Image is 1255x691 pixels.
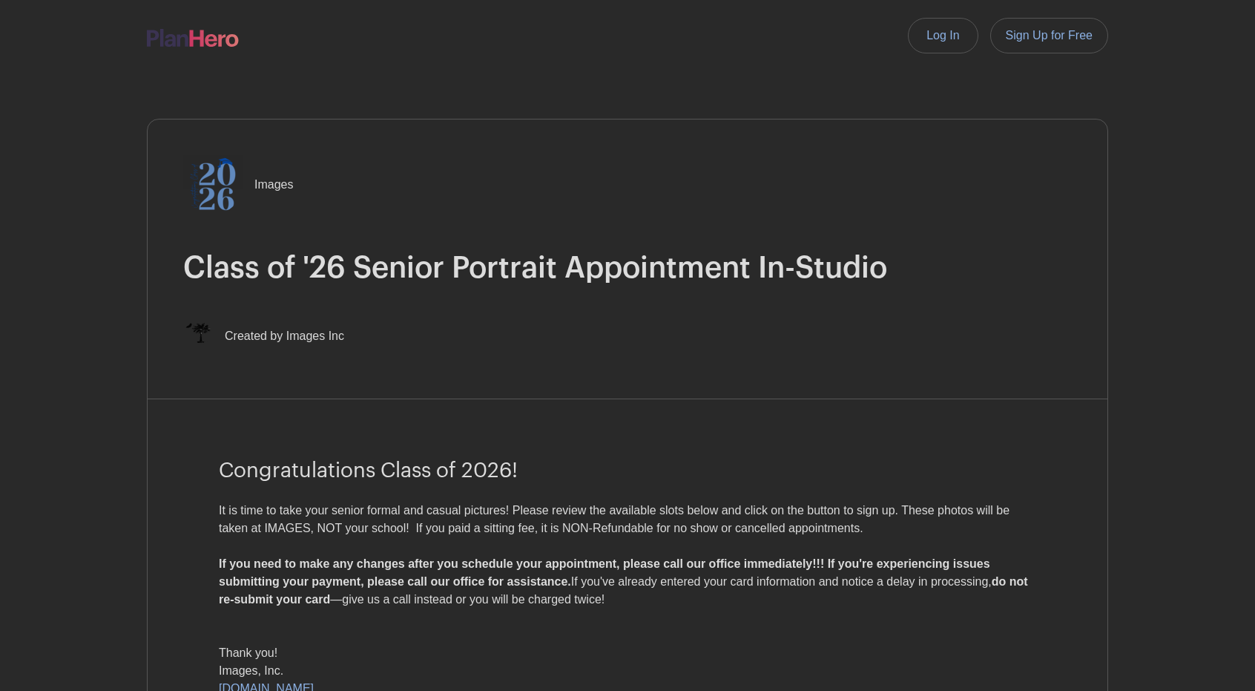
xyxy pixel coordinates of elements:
[183,155,243,214] img: 2026%20logo%20(2).png
[219,557,990,588] strong: If you need to make any changes after you schedule your appointment, please call our office immed...
[219,575,1028,606] strong: do not re-submit your card
[219,459,1036,484] h3: Congratulations Class of 2026!
[219,644,1036,662] div: Thank you!
[990,18,1108,53] a: Sign Up for Free
[219,555,1036,609] div: If you've already entered your card information and notice a delay in processing, —give us a call...
[147,29,239,47] img: logo-507f7623f17ff9eddc593b1ce0a138ce2505c220e1c5a4e2b4648c50719b7d32.svg
[254,176,293,194] span: Images
[225,327,344,345] span: Created by Images Inc
[908,18,978,53] a: Log In
[183,250,1072,286] h1: Class of '26 Senior Portrait Appointment In-Studio
[219,502,1036,537] div: It is time to take your senior formal and casual pictures! Please review the available slots belo...
[183,321,213,351] img: IMAGES%20logo%20transparenT%20PNG%20s.png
